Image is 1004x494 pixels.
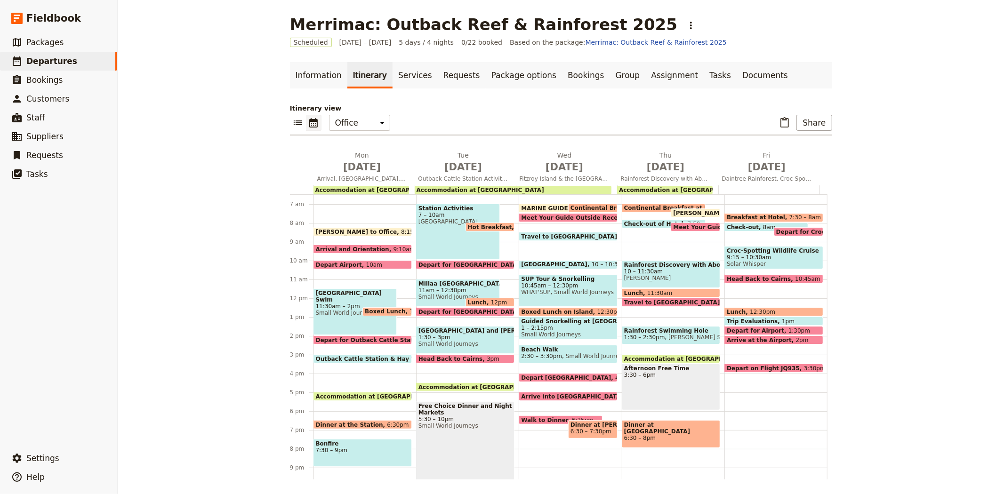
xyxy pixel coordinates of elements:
h1: Merrimac: Outback Reef & Rainforest 2025 [290,15,678,34]
span: Check-out [727,224,763,230]
div: 9 pm [290,464,313,471]
span: Depart for Airport [727,327,788,334]
button: Thu [DATE]Rainforest Discovery with Aboriginal Guide and Daintree Rainforest [617,151,718,185]
div: Arrival and Orientation9:10am [313,245,412,254]
div: Accommodation at [GEOGRAPHIC_DATA] [313,392,412,401]
span: Walk to Dinner [521,417,572,423]
span: 5 days / 4 nights [399,38,454,47]
span: Small World Journeys [418,341,512,347]
span: Small World Journeys [418,422,512,429]
span: Customers [26,94,69,104]
div: Accommodation at [GEOGRAPHIC_DATA] [622,354,720,363]
div: Dinner at [PERSON_NAME][GEOGRAPHIC_DATA]6:30 – 7:30pm [568,420,618,438]
div: Outback Cattle Station & Hay Truck Ride [313,354,412,363]
span: Packages [26,38,64,47]
span: Depart for [GEOGRAPHIC_DATA] [418,262,524,268]
span: 3pm [487,356,499,362]
span: Station Activities [418,205,498,212]
span: Free Choice Dinner and Night Markets [418,403,512,416]
div: Depart [GEOGRAPHIC_DATA]4pm [519,373,617,382]
a: Tasks [704,62,737,88]
span: MARINE GUIDES - Arrive at Office [521,205,631,211]
div: Lunch12:30pm [724,307,823,316]
span: Based on the package: [510,38,727,47]
span: [GEOGRAPHIC_DATA] Swim [316,290,395,303]
span: 12:30pm [750,309,775,315]
div: Head Back to Cairns10:45am [724,274,823,283]
span: Meet Your Guide Outside Reception & Depart [521,215,669,221]
span: Outback Cattle Station Activities and Waterfalls [415,175,512,183]
span: Small World Journeys [562,353,626,359]
span: 2pm [796,337,809,343]
span: Bonfire [316,440,410,447]
span: [DATE] [520,160,610,174]
div: Continental Breakfast at Hotel [622,204,706,213]
div: Rainforest Swimming Hole1:30 – 2:30pm[PERSON_NAME] Swimming Hole [622,326,720,344]
span: [PERSON_NAME] to Office [316,229,401,235]
div: Arrive into [GEOGRAPHIC_DATA] [519,392,617,401]
a: Requests [438,62,486,88]
div: Millaa [GEOGRAPHIC_DATA]11am – 12:30pmSmall World Journeys [416,279,500,307]
span: 1:30pm [788,327,810,334]
span: Boxed Lunch [365,308,410,315]
span: Depart on Flight JQ935 [727,365,804,371]
a: Information [290,62,347,88]
div: Boxed Lunch on Island12:30pm [519,307,617,316]
div: Station Activities7 – 10am[GEOGRAPHIC_DATA] [416,204,500,260]
span: Small World Journeys [521,331,615,338]
div: SUP Tour & Snorkelling10:45am – 12:30pmWHAT'SUP, Small World Journeys [519,274,617,307]
div: Accommodation at [GEOGRAPHIC_DATA] [313,186,409,194]
span: [DATE] – [DATE] [339,38,392,47]
a: Bookings [562,62,610,88]
div: Depart for Croc Cruise [774,227,823,236]
span: Accommodation at [GEOGRAPHIC_DATA] [417,187,544,193]
span: [GEOGRAPHIC_DATA] [418,218,498,225]
span: 12pm [491,299,507,305]
span: 10:45am – 12:30pm [521,282,615,289]
span: 6:15pm [572,417,594,423]
div: Boxed Lunch12:30 – 1pm [362,307,412,316]
span: 1pm [782,318,795,324]
span: Rainforest Discovery with Aboriginal Guide and Daintree Rainforest [617,175,715,183]
span: 11:30am [647,290,673,296]
div: [PERSON_NAME] to Office8:15am [313,227,412,236]
span: 3:30pm [804,365,826,371]
div: Rainforest Discovery with Aboriginal Guide10 – 11:30am[PERSON_NAME] [622,260,720,288]
div: Lunch12pm [466,298,515,307]
span: 5:30 – 10pm [418,416,512,422]
span: 1 – 2:15pm [521,325,615,331]
span: Guided Snorkelling at [GEOGRAPHIC_DATA] [521,318,615,325]
span: [DATE] [418,160,508,174]
span: 10am [366,262,382,268]
span: Depart for Outback Cattle Station [316,337,427,343]
div: Continental Breakfast at Hotel [568,204,618,213]
h2: Tue [418,151,508,174]
span: 10 – 10:30am [592,261,631,268]
div: Head Back to Cairns3pm [416,354,514,363]
span: WHAT'SUP, Small World Journeys [521,289,615,295]
div: Depart on Flight JQ9353:30pm [724,364,823,373]
span: 7 – 10am [418,212,498,218]
span: Rainforest Discovery with Aboriginal Guide [624,262,718,268]
div: Accommodation at [GEOGRAPHIC_DATA] [416,382,514,391]
span: Check-out of Hotel [624,221,688,227]
button: Calendar view [306,115,321,131]
span: Croc-Spotting Wildlife Cruise [727,247,820,254]
span: Bookings [26,75,63,85]
button: Wed [DATE]Fitzroy Island & the [GEOGRAPHIC_DATA] with Paddleboarding and [GEOGRAPHIC_DATA] [516,151,617,185]
span: Lunch [727,309,750,315]
div: Travel to [GEOGRAPHIC_DATA] in The [GEOGRAPHIC_DATA] [622,298,720,307]
span: Settings [26,454,59,463]
span: Departures [26,56,77,66]
div: Check-out8am [724,223,808,231]
div: Check-out of Hotel7:50am [622,219,706,228]
span: Staff [26,113,45,122]
div: 2 pm [290,332,313,340]
div: Afternoon Free Time3:30 – 6pm [622,364,720,410]
span: Breakfast at Hotel [727,214,789,221]
span: Lunch [624,290,647,296]
span: 7:30 – 9pm [316,447,410,454]
span: [PERSON_NAME] [624,275,718,281]
div: 3 pm [290,351,313,359]
div: Free Choice Dinner and Night Markets5:30 – 10pmSmall World Journeys [416,401,514,486]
